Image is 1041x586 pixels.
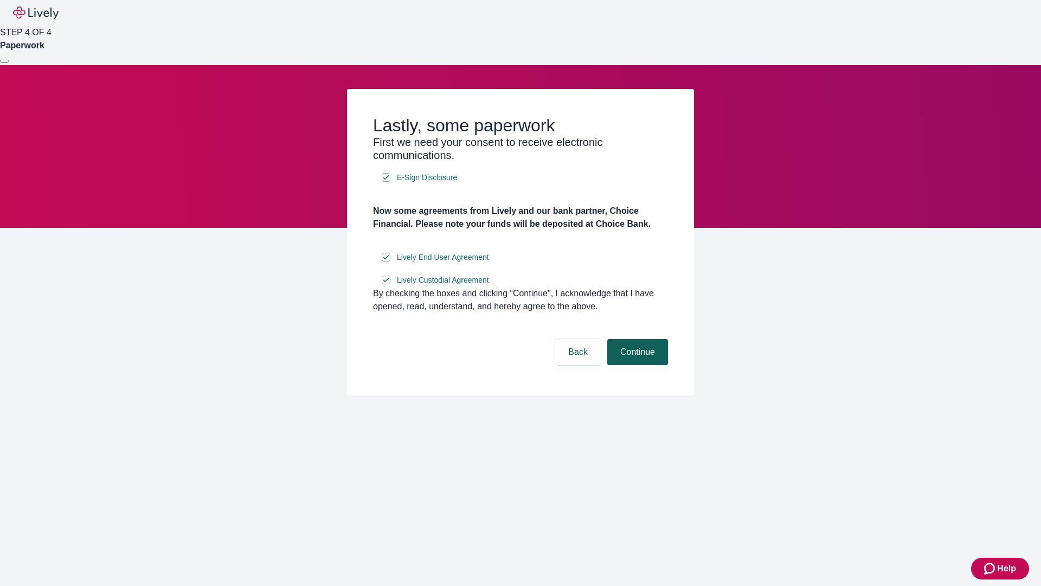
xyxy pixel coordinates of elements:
span: Help [997,562,1016,575]
button: Continue [607,339,668,365]
h2: Lastly, some paperwork [373,115,668,136]
span: E-Sign Disclosure [397,172,457,183]
h3: First we need your consent to receive electronic communications. [373,136,668,162]
button: Zendesk support iconHelp [971,558,1029,579]
a: e-sign disclosure document [395,251,491,264]
a: e-sign disclosure document [395,273,491,287]
img: Lively [13,7,59,20]
span: Lively End User Agreement [397,252,489,263]
div: By checking the boxes and clicking “Continue", I acknowledge that I have opened, read, understand... [373,287,668,313]
span: Lively Custodial Agreement [397,275,489,286]
button: Back [555,339,601,365]
svg: Zendesk support icon [984,562,997,575]
a: e-sign disclosure document [395,171,459,184]
h4: Now some agreements from Lively and our bank partner, Choice Financial. Please note your funds wi... [373,205,668,231]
